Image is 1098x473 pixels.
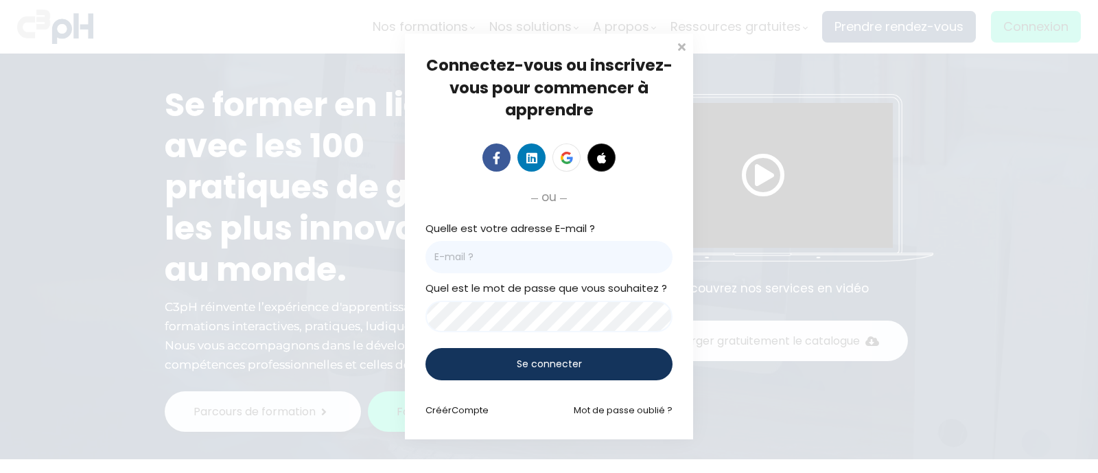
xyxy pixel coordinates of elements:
[517,357,582,371] span: Se connecter
[574,404,673,417] a: Mot de passe oublié ?
[425,404,489,417] a: CréérCompte
[425,241,673,273] input: E-mail ?
[426,54,673,120] span: Connectez-vous ou inscrivez-vous pour commencer à apprendre
[452,404,489,417] span: Compte
[541,187,557,207] span: ou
